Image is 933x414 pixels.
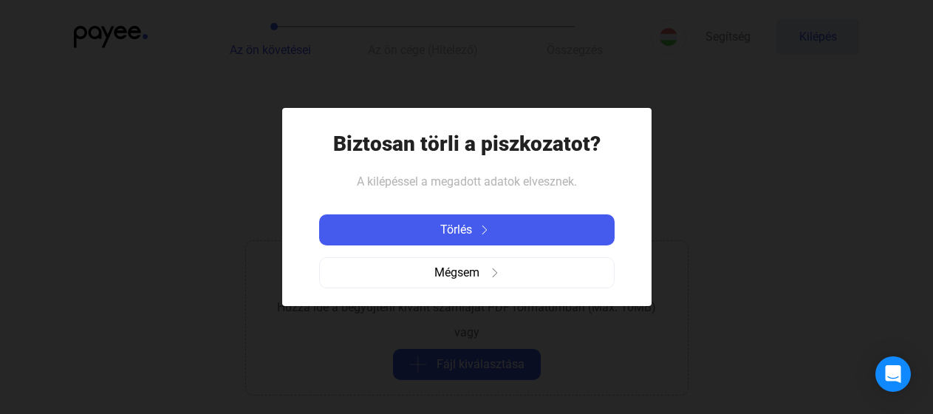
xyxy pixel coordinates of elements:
[333,131,601,157] h1: Biztosan törli a piszkozatot?
[319,257,615,288] button: Mégsemarrow-right-grey
[440,221,472,239] span: Törlés
[357,174,577,189] span: A kilépéssel a megadott adatok elvesznek.
[491,268,499,277] img: arrow-right-grey
[319,214,615,245] button: Törlésarrow-right-white
[434,264,479,282] span: Mégsem
[476,225,493,234] img: arrow-right-white
[875,356,911,392] div: Intercom Messenger megnyitása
